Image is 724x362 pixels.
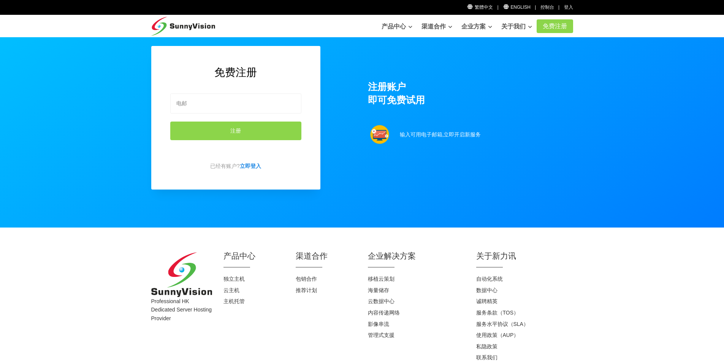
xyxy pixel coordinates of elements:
[240,163,261,169] a: 立即登入
[368,250,465,261] h2: 企业解决方案
[368,332,394,338] a: 管理式支援
[537,19,573,33] a: 免费注册
[421,19,452,34] a: 渠道合作
[540,5,554,10] a: 控制台
[368,287,389,293] a: 海量储存
[476,276,503,282] a: 自动化系统
[368,81,573,107] h1: 注册账户 即可免费试用
[476,298,497,304] a: 诚聘精英
[476,250,573,261] h2: 关于新力讯
[476,310,519,316] a: 服务条款（TOS）
[368,321,389,327] a: 影像串流
[170,93,301,114] input: 电邮
[476,332,519,338] a: 使用政策（AUP）
[223,287,239,293] a: 云主机
[170,122,301,140] button: 注册
[535,4,536,11] li: |
[461,19,492,34] a: 企业方案
[497,4,498,11] li: |
[370,125,389,144] img: support.png
[467,5,493,10] a: 繁體中文
[501,19,532,34] a: 关于我们
[296,250,356,261] h2: 渠道合作
[476,321,529,327] a: 服务水平协议（SLA）
[476,354,497,360] a: 联系我们
[368,276,394,282] a: 移植云策划
[296,276,317,282] a: 包销合作
[368,298,394,304] a: 云数据中心
[558,4,559,11] li: |
[170,65,301,80] h2: 免费注册
[223,276,245,282] a: 独立主机
[223,298,245,304] a: 主机托管
[564,5,573,10] a: 登入
[368,310,400,316] a: 内容传递网络
[400,130,519,139] p: 输入可用电子邮箱,立即开启新服务
[170,162,301,170] p: 已经有账户?
[476,343,497,349] a: 私隐政策
[151,252,212,297] img: SunnyVision Limited
[223,250,284,261] h2: 产品中心
[476,287,497,293] a: 数据中心
[382,19,412,34] a: 产品中心
[296,287,317,293] a: 推荐计划
[503,5,531,10] a: English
